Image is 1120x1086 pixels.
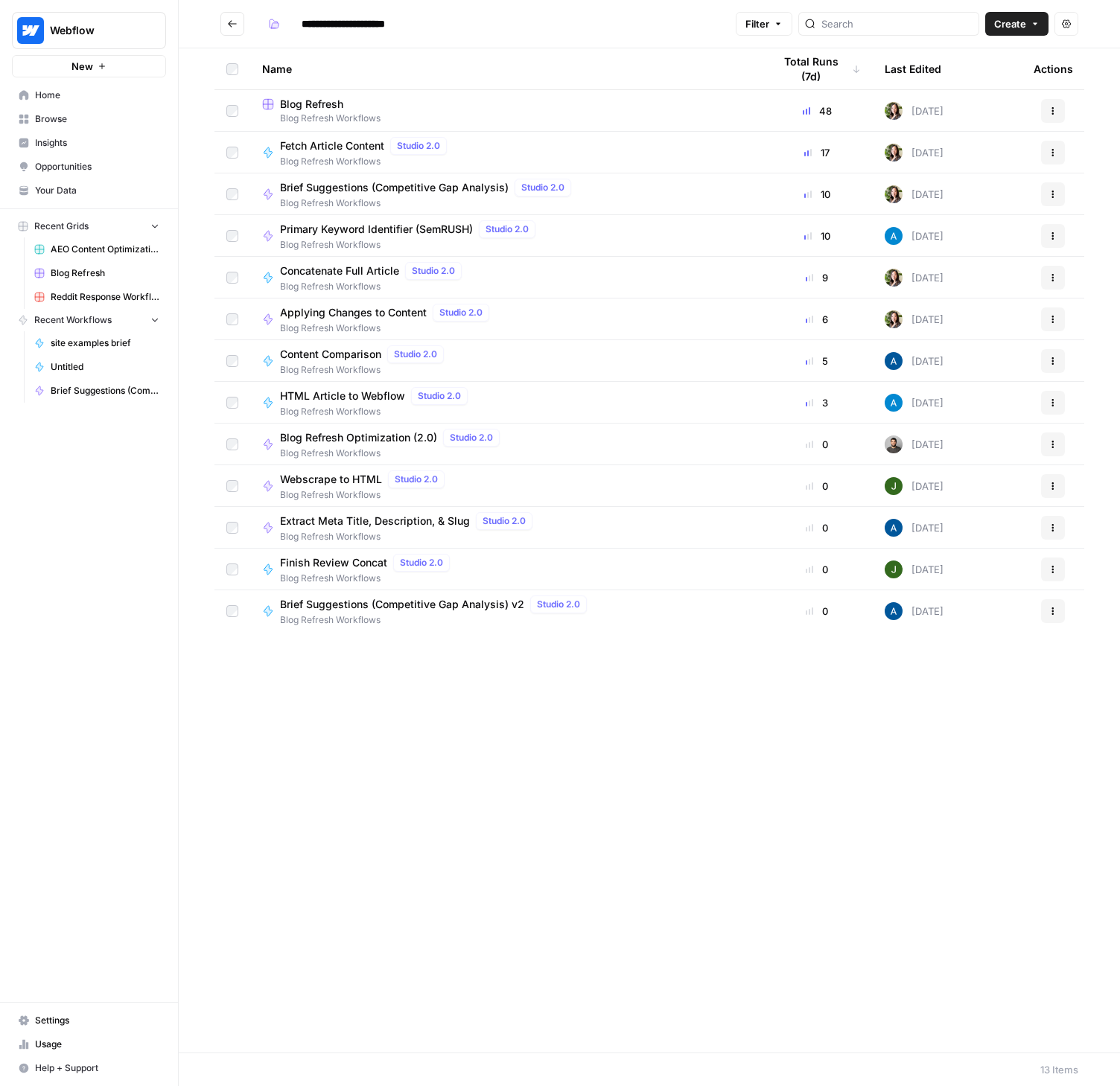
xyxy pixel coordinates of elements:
img: he81ibor8lsei4p3qvg4ugbvimgp [885,352,903,370]
span: Blog Refresh Workflows [262,112,749,125]
img: tfqcqvankhknr4alfzf7rpur2gif [885,102,903,120]
span: Applying Changes to Content [280,305,427,320]
span: Blog Refresh Workflows [280,322,495,335]
div: 0 [773,604,861,619]
a: Applying Changes to ContentStudio 2.0Blog Refresh Workflows [262,304,749,335]
button: Recent Grids [12,215,166,237]
span: Browse [35,112,159,126]
div: 10 [773,229,861,243]
img: tfqcqvankhknr4alfzf7rpur2gif [885,144,903,162]
span: Studio 2.0 [397,139,440,153]
span: Concatenate Full Article [280,263,399,278]
a: Content ComparisonStudio 2.0Blog Refresh Workflows [262,345,749,377]
div: Total Runs (7d) [773,48,861,89]
div: [DATE] [885,477,944,495]
img: Webflow Logo [17,17,44,44]
span: AEO Content Optimizations Grid [51,243,159,256]
div: 6 [773,312,861,327]
a: Browse [12,107,166,131]
span: Blog Refresh [51,266,159,280]
div: 0 [773,437,861,452]
span: New [71,59,93,74]
div: 10 [773,187,861,202]
a: Extract Meta Title, Description, & SlugStudio 2.0Blog Refresh Workflows [262,512,749,543]
span: Studio 2.0 [483,514,526,528]
img: he81ibor8lsei4p3qvg4ugbvimgp [885,602,903,620]
span: Extract Meta Title, Description, & Slug [280,514,470,528]
span: Studio 2.0 [439,306,483,319]
span: Studio 2.0 [400,556,443,569]
div: [DATE] [885,519,944,537]
div: [DATE] [885,185,944,203]
div: [DATE] [885,269,944,287]
a: site examples brief [28,331,166,355]
span: Brief Suggestions (Competitive Gap Analysis) [280,180,509,195]
a: Finish Review ConcatStudio 2.0Blog Refresh Workflows [262,554,749,585]
a: Primary Keyword Identifier (SemRUSH)Studio 2.0Blog Refresh Workflows [262,220,749,252]
span: Studio 2.0 [395,473,438,486]
div: [DATE] [885,352,944,370]
span: Studio 2.0 [394,348,437,361]
span: Blog Refresh Workflows [280,280,468,293]
img: 5v0yozua856dyxnw4lpcp45mgmzh [885,477,903,495]
a: Settings [12,1009,166,1032]
span: Webscrape to HTML [280,472,382,487]
div: 0 [773,562,861,577]
div: 3 [773,395,861,410]
a: Usage [12,1032,166,1056]
a: AEO Content Optimizations Grid [28,237,166,261]
span: Content Comparison [280,347,381,362]
div: [DATE] [885,310,944,328]
button: Go back [220,12,244,36]
span: Help + Support [35,1061,159,1075]
div: Name [262,48,749,89]
span: Blog Refresh Workflows [280,197,577,210]
span: Studio 2.0 [412,264,455,278]
div: 0 [773,520,861,535]
div: 17 [773,145,861,160]
input: Search [821,16,973,31]
span: HTML Article to Webflow [280,389,405,403]
a: Untitled [28,355,166,379]
a: Fetch Article ContentStudio 2.0Blog Refresh Workflows [262,137,749,168]
img: 16hj2zu27bdcdvv6x26f6v9ttfr9 [885,435,903,453]
div: Actions [1034,48,1073,89]
span: Webflow [50,23,140,38]
div: 5 [773,354,861,368]
img: he81ibor8lsei4p3qvg4ugbvimgp [885,519,903,537]
a: Blog Refresh Optimization (2.0)Studio 2.0Blog Refresh Workflows [262,429,749,460]
span: Recent Workflows [34,313,112,327]
span: Untitled [51,360,159,374]
img: tfqcqvankhknr4alfzf7rpur2gif [885,185,903,203]
a: Opportunities [12,155,166,179]
a: Concatenate Full ArticleStudio 2.0Blog Refresh Workflows [262,262,749,293]
span: Blog Refresh Workflows [280,572,456,585]
a: Blog Refresh [28,261,166,285]
span: Create [994,16,1026,31]
a: Insights [12,131,166,155]
span: Studio 2.0 [521,181,564,194]
span: Your Data [35,184,159,197]
button: Workspace: Webflow [12,12,166,49]
span: Blog Refresh Workflows [280,530,538,543]
a: Brief Suggestions (Competitive Gap Analysis)Studio 2.0Blog Refresh Workflows [262,179,749,210]
a: Your Data [12,179,166,202]
span: Blog Refresh Workflows [280,405,474,418]
button: Filter [736,12,792,36]
a: Blog RefreshBlog Refresh Workflows [262,97,749,125]
span: Usage [35,1038,159,1051]
span: Insights [35,136,159,150]
span: Blog Refresh Workflows [280,488,451,502]
span: Blog Refresh Workflows [280,238,541,252]
div: 13 Items [1040,1062,1078,1077]
div: Last Edited [885,48,941,89]
span: Opportunities [35,160,159,173]
span: Studio 2.0 [450,431,493,444]
span: Blog Refresh Workflows [280,447,506,460]
a: Home [12,83,166,107]
span: Blog Refresh Workflows [280,155,453,168]
img: 5v0yozua856dyxnw4lpcp45mgmzh [885,560,903,578]
img: o3cqybgnmipr355j8nz4zpq1mc6x [885,394,903,412]
a: Brief Suggestions (Competitive Gap Analysis) v2Studio 2.0Blog Refresh Workflows [262,595,749,627]
span: Brief Suggestions (Competitive Gap Analysis) [51,384,159,397]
